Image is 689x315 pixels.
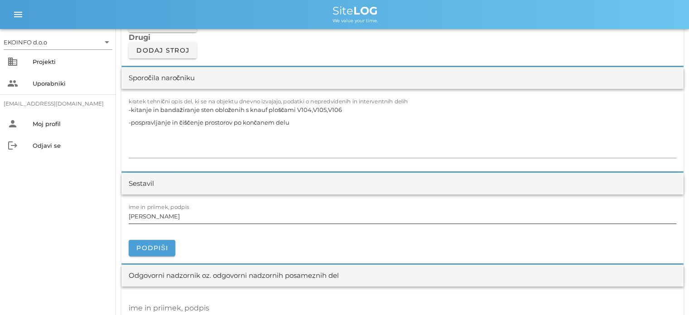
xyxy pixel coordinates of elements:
i: arrow_drop_down [101,37,112,48]
div: Sestavil [129,179,154,189]
iframe: Chat Widget [560,217,689,315]
i: person [7,118,18,129]
div: EKOINFO d.o.o [4,38,47,46]
div: Projekti [33,58,109,65]
div: Moj profil [33,120,109,127]
span: We value your time. [332,18,378,24]
button: Dodaj stroj [129,42,197,58]
div: Odjavi se [33,142,109,149]
div: Uporabniki [33,80,109,87]
div: EKOINFO d.o.o [4,35,112,49]
span: Site [332,4,378,17]
div: Pripomoček za klepet [560,217,689,315]
i: menu [13,9,24,20]
div: Sporočila naročniku [129,73,195,83]
span: Dodaj stroj [136,46,189,54]
span: Podpiši [136,244,168,252]
button: Podpiši [129,240,175,256]
b: LOG [353,4,378,17]
i: business [7,56,18,67]
label: ime in priimek, podpis [129,204,189,210]
div: Odgovorni nadzornik oz. odgovorni nadzornih posameznih del [129,271,339,281]
h3: Drugi [129,32,676,42]
i: people [7,78,18,89]
label: kratek tehnični opis del, ki se na objektu dnevno izvajajo, podatki o nepredvidenih in interventn... [129,98,408,105]
i: logout [7,140,18,151]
